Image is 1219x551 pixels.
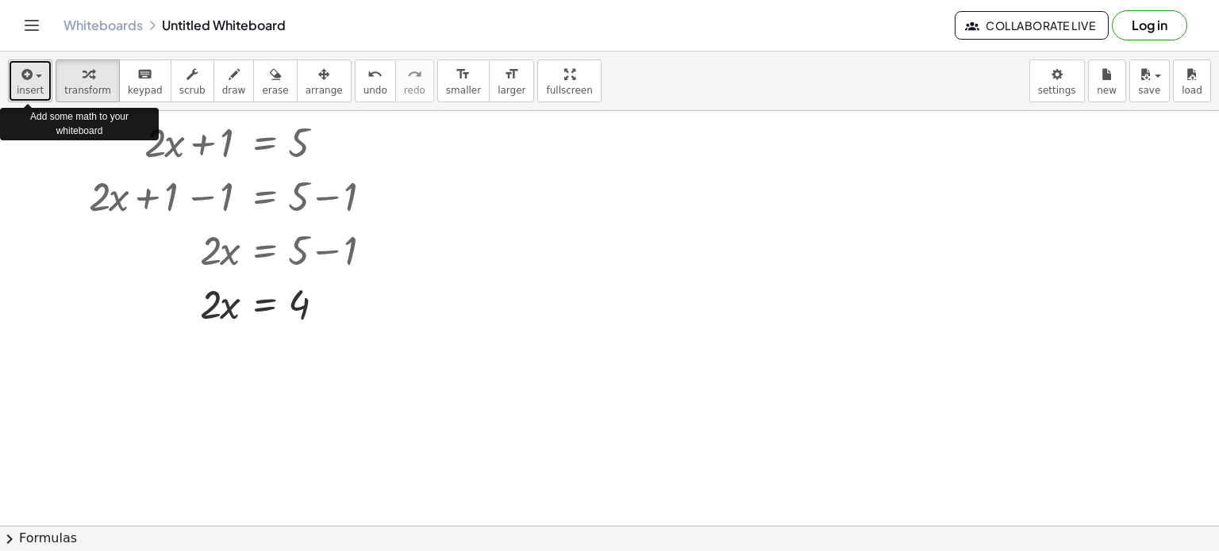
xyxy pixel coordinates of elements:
span: arrange [306,85,343,96]
button: save [1129,59,1170,102]
button: arrange [297,59,352,102]
span: draw [222,85,246,96]
i: format_size [504,65,519,84]
span: save [1138,85,1160,96]
span: keypad [128,85,163,96]
span: insert [17,85,44,96]
span: smaller [446,85,481,96]
span: new [1097,85,1117,96]
button: erase [253,59,297,102]
button: keyboardkeypad [119,59,171,102]
span: undo [363,85,387,96]
span: fullscreen [546,85,592,96]
i: format_size [456,65,471,84]
button: Collaborate Live [955,11,1109,40]
span: erase [262,85,288,96]
button: Log in [1112,10,1187,40]
span: larger [498,85,525,96]
button: format_sizesmaller [437,59,490,102]
button: Toggle navigation [19,13,44,38]
button: transform [56,59,120,102]
button: redoredo [395,59,434,102]
i: redo [407,65,422,84]
button: insert [8,59,52,102]
button: fullscreen [537,59,601,102]
i: keyboard [137,65,152,84]
a: Whiteboards [63,17,143,33]
button: new [1088,59,1126,102]
button: settings [1029,59,1085,102]
i: undo [367,65,383,84]
button: undoundo [355,59,396,102]
span: load [1182,85,1202,96]
span: settings [1038,85,1076,96]
span: redo [404,85,425,96]
button: load [1173,59,1211,102]
button: format_sizelarger [489,59,534,102]
span: scrub [179,85,206,96]
button: draw [213,59,255,102]
span: transform [64,85,111,96]
span: Collaborate Live [968,18,1095,33]
button: scrub [171,59,214,102]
